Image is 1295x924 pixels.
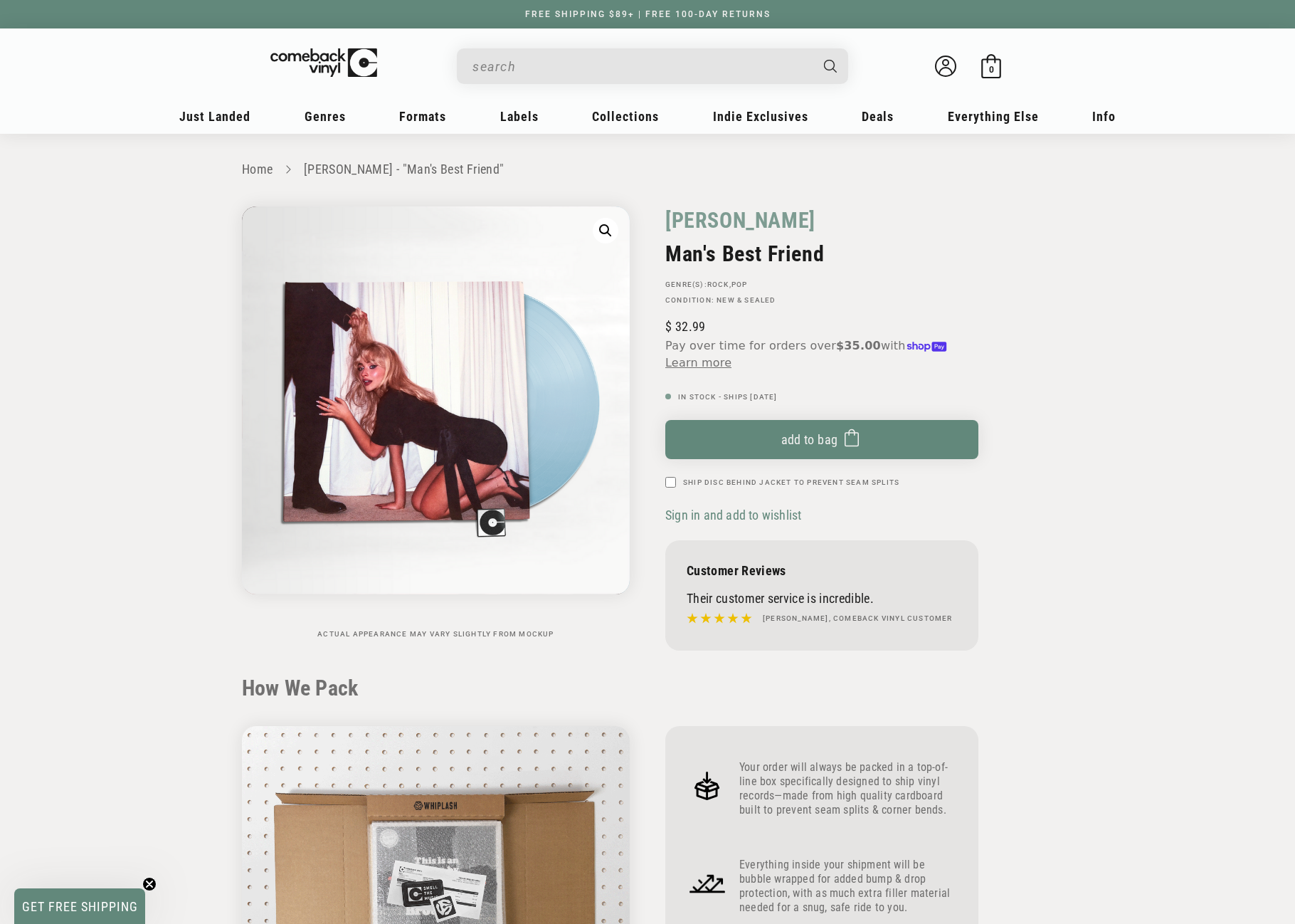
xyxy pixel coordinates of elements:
span: Indie Exclusives [713,109,808,124]
a: FREE SHIPPING $89+ | FREE 100-DAY RETURNS [511,9,785,19]
span: Info [1092,109,1116,124]
span: 32.99 [665,319,705,334]
img: Frame_4_1.png [687,863,728,904]
a: Home [242,162,273,177]
span: Genres [305,109,346,124]
span: GET FREE SHIPPING [22,899,138,914]
span: Sign in and add to wishlist [665,508,801,523]
p: In Stock - Ships [DATE] [665,393,978,401]
button: Close teaser [142,877,157,891]
h2: Man's Best Friend [665,241,978,266]
p: Their customer service is incredible. [687,591,957,606]
span: Deals [862,109,894,124]
a: Pop [731,280,748,288]
div: Search [457,48,848,84]
span: 0 [989,64,994,75]
button: Sign in and add to wishlist [665,507,805,523]
a: [PERSON_NAME] [665,206,815,234]
span: Labels [500,109,539,124]
p: Actual appearance may vary slightly from mockup [242,630,630,639]
label: Ship Disc Behind Jacket To Prevent Seam Splits [683,477,899,488]
h2: How We Pack [242,676,1053,701]
p: Customer Reviews [687,563,957,578]
p: Everything inside your shipment will be bubble wrapped for added bump & drop protection, with as ... [739,858,957,915]
span: $ [665,319,672,334]
a: Rock [707,280,729,288]
span: Everything Else [948,109,1039,124]
span: Just Landed [179,109,250,124]
h4: [PERSON_NAME], Comeback Vinyl customer [763,613,953,624]
p: Your order will always be packed in a top-of-line box specifically designed to ship vinyl records... [739,760,957,817]
div: GET FREE SHIPPINGClose teaser [14,888,145,924]
button: Search [812,48,850,84]
a: [PERSON_NAME] - "Man's Best Friend" [304,162,504,177]
media-gallery: Gallery Viewer [242,206,630,639]
span: Formats [399,109,446,124]
input: When autocomplete results are available use up and down arrows to review and enter to select [472,52,810,81]
span: Collections [592,109,659,124]
nav: breadcrumbs [242,159,1053,180]
img: Frame_4.png [687,765,728,807]
p: Condition: New & Sealed [665,296,978,305]
button: Add to bag [665,420,978,459]
img: star5.svg [687,609,752,628]
span: Add to bag [781,432,838,447]
p: GENRE(S): , [665,280,978,289]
